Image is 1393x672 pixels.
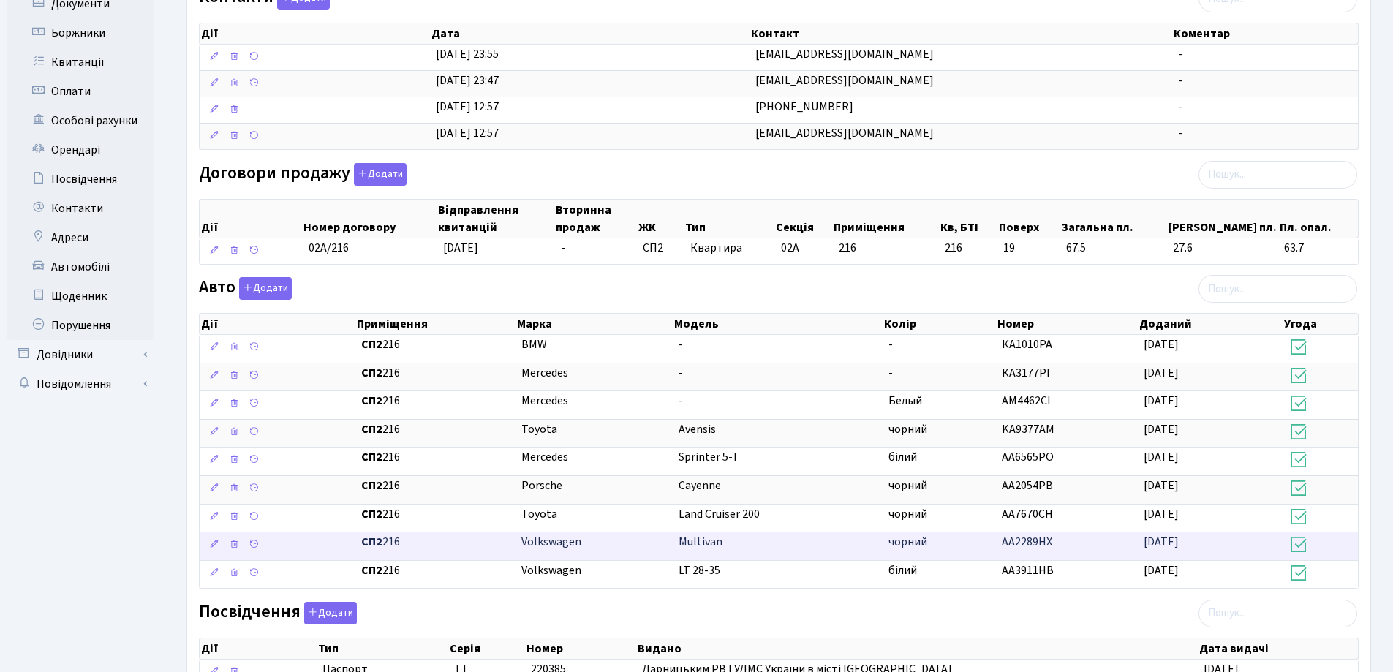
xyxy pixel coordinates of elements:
[679,562,720,578] span: LT 28-35
[1002,449,1054,465] span: AA6565PO
[200,23,430,44] th: Дії
[436,46,499,62] span: [DATE] 23:55
[888,365,893,381] span: -
[361,421,382,437] b: СП2
[888,534,927,550] span: чорний
[755,125,934,141] span: [EMAIL_ADDRESS][DOMAIN_NAME]
[679,336,683,352] span: -
[679,477,721,494] span: Cayenne
[521,393,568,409] span: Mercedes
[561,240,565,256] span: -
[1178,99,1182,115] span: -
[302,200,437,238] th: Номер договору
[996,314,1138,334] th: Номер
[7,369,154,399] a: Повідомлення
[1144,336,1179,352] span: [DATE]
[1284,240,1352,257] span: 63.7
[361,449,382,465] b: СП2
[361,534,510,551] span: 216
[304,602,357,624] button: Посвідчення
[888,449,917,465] span: білий
[361,421,510,438] span: 216
[361,534,382,550] b: СП2
[430,23,749,44] th: Дата
[7,311,154,340] a: Порушення
[361,393,382,409] b: СП2
[361,477,382,494] b: СП2
[1144,421,1179,437] span: [DATE]
[199,602,357,624] label: Посвідчення
[679,421,716,437] span: Avensis
[637,200,684,238] th: ЖК
[1002,421,1054,437] span: KA9377AM
[317,638,448,659] th: Тип
[436,99,499,115] span: [DATE] 12:57
[448,638,525,659] th: Серія
[200,314,355,334] th: Дії
[361,477,510,494] span: 216
[521,534,581,550] span: Volkswagen
[888,477,927,494] span: чорний
[888,336,893,352] span: -
[361,562,510,579] span: 216
[1198,638,1358,659] th: Дата видачі
[679,534,722,550] span: Multivan
[7,282,154,311] a: Щоденник
[361,449,510,466] span: 216
[679,449,739,465] span: Sprinter 5-T
[361,336,382,352] b: СП2
[301,599,357,624] a: Додати
[1178,46,1182,62] span: -
[1198,600,1357,627] input: Пошук...
[7,48,154,77] a: Квитанції
[945,240,992,257] span: 216
[7,106,154,135] a: Особові рахунки
[939,200,997,238] th: Кв, БТІ
[1002,477,1053,494] span: AA2054PB
[1178,125,1182,141] span: -
[200,638,317,659] th: Дії
[774,200,833,238] th: Секція
[521,506,557,522] span: Toyota
[1283,314,1359,334] th: Угода
[7,165,154,194] a: Посвідчення
[521,477,562,494] span: Porsche
[643,240,679,257] span: СП2
[521,365,568,381] span: Mercedes
[1002,393,1051,409] span: АМ4462СІ
[1167,200,1278,238] th: [PERSON_NAME] пл.
[7,340,154,369] a: Довідники
[1144,393,1179,409] span: [DATE]
[350,160,407,186] a: Додати
[888,421,927,437] span: чорний
[1144,365,1179,381] span: [DATE]
[355,314,516,334] th: Приміщення
[309,240,349,256] span: 02А/216
[1278,200,1358,238] th: Пл. опал.
[516,314,673,334] th: Марка
[679,365,683,381] span: -
[1144,562,1179,578] span: [DATE]
[690,240,769,257] span: Квартира
[361,506,382,522] b: СП2
[436,72,499,88] span: [DATE] 23:47
[673,314,883,334] th: Модель
[883,314,996,334] th: Колір
[7,77,154,106] a: Оплати
[7,223,154,252] a: Адреси
[239,277,292,300] button: Авто
[1003,240,1054,257] span: 19
[521,336,547,352] span: BMW
[361,562,382,578] b: СП2
[443,240,478,256] span: [DATE]
[750,23,1172,44] th: Контакт
[1144,506,1179,522] span: [DATE]
[361,365,510,382] span: 216
[636,638,1198,659] th: Видано
[7,18,154,48] a: Боржники
[1144,534,1179,550] span: [DATE]
[199,163,407,186] label: Договори продажу
[7,194,154,223] a: Контакти
[436,125,499,141] span: [DATE] 12:57
[1002,336,1052,352] span: КА1010РА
